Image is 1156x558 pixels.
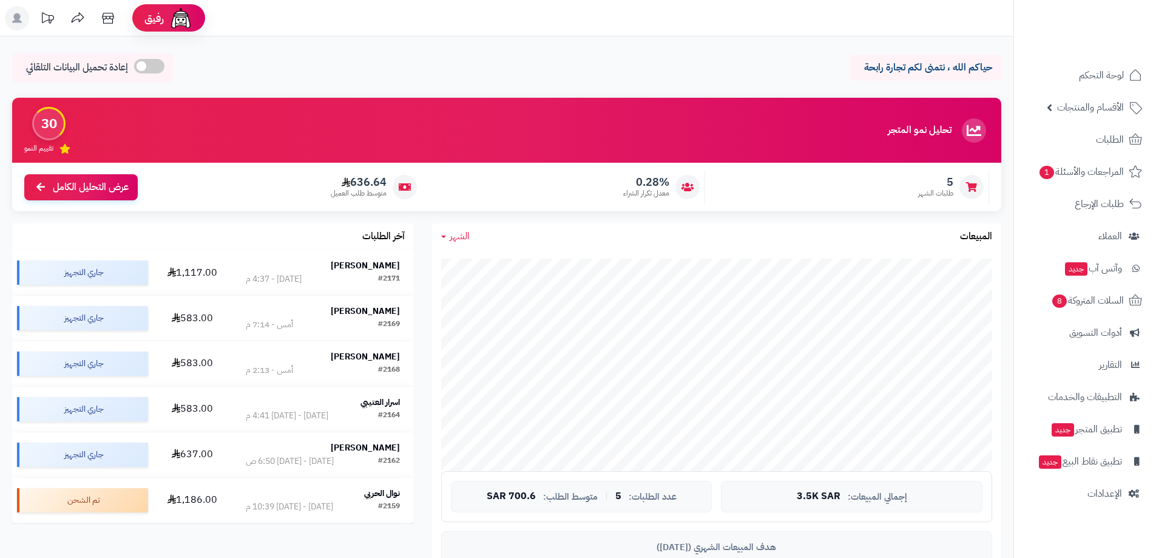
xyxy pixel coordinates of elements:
[144,11,164,26] span: رفيق
[918,175,953,189] span: 5
[1021,157,1149,186] a: المراجعات والأسئلة1
[246,273,302,285] div: [DATE] - 4:37 م
[153,296,231,341] td: 583.00
[1021,350,1149,379] a: التقارير
[451,541,982,554] div: هدف المبيعات الشهري ([DATE])
[331,259,400,272] strong: [PERSON_NAME]
[1073,31,1144,56] img: logo-2.png
[331,350,400,363] strong: [PERSON_NAME]
[1038,163,1124,180] span: المراجعات والأسئلة
[1048,389,1122,406] span: التطبيقات والخدمات
[859,61,992,75] p: حياكم الله ، نتمنى لكم تجارة رابحة
[246,455,334,468] div: [DATE] - [DATE] 6:50 ص
[378,410,400,422] div: #2164
[17,443,148,467] div: جاري التجهيز
[153,478,231,523] td: 1,186.00
[24,174,138,200] a: عرض التحليل الكامل
[1021,479,1149,508] a: الإعدادات
[441,230,470,243] a: الشهر
[1021,222,1149,251] a: العملاء
[17,260,148,285] div: جاري التجهيز
[1087,485,1122,502] span: الإعدادات
[360,396,400,409] strong: اسرار العتيبي
[848,492,907,502] span: إجمالي المبيعات:
[623,175,669,189] span: 0.28%
[543,492,598,502] span: متوسط الطلب:
[1052,294,1067,308] span: 8
[1065,262,1087,276] span: جديد
[1021,318,1149,347] a: أدوات التسويق
[246,501,333,513] div: [DATE] - [DATE] 10:39 م
[960,231,992,242] h3: المبيعات
[1021,447,1149,476] a: تطبيق نقاط البيعجديد
[1039,455,1061,469] span: جديد
[1021,286,1149,315] a: السلات المتروكة8
[1052,423,1074,437] span: جديد
[378,455,400,468] div: #2162
[1021,383,1149,412] a: التطبيقات والخدمات
[17,306,148,330] div: جاري التجهيز
[26,61,128,75] span: إعادة تحميل البيانات التلقائي
[1021,189,1149,219] a: طلبات الإرجاع
[1069,324,1122,341] span: أدوات التسويق
[888,125,952,136] h3: تحليل نمو المتجر
[623,188,669,199] span: معدل تكرار الشراء
[797,491,840,502] span: 3.5K SAR
[918,188,953,199] span: طلبات الشهر
[331,175,387,189] span: 636.64
[1098,228,1122,245] span: العملاء
[17,488,148,512] div: تم الشحن
[17,352,148,376] div: جاري التجهيز
[24,143,53,154] span: تقييم النمو
[378,501,400,513] div: #2159
[246,319,293,331] div: أمس - 7:14 م
[331,188,387,199] span: متوسط طلب العميل
[362,231,405,242] h3: آخر الطلبات
[32,6,63,33] a: تحديثات المنصة
[629,492,677,502] span: عدد الطلبات:
[1021,125,1149,154] a: الطلبات
[487,491,536,502] span: 700.6 SAR
[153,341,231,386] td: 583.00
[331,305,400,318] strong: [PERSON_NAME]
[1075,196,1124,213] span: طلبات الإرجاع
[246,410,328,422] div: [DATE] - [DATE] 4:41 م
[1096,131,1124,148] span: الطلبات
[53,180,129,194] span: عرض التحليل الكامل
[153,432,231,477] td: 637.00
[378,273,400,285] div: #2171
[1064,260,1122,277] span: وآتس آب
[1038,453,1122,470] span: تطبيق نقاط البيع
[1021,254,1149,283] a: وآتس آبجديد
[1050,421,1122,438] span: تطبيق المتجر
[153,387,231,432] td: 583.00
[331,441,400,454] strong: [PERSON_NAME]
[1079,67,1124,84] span: لوحة التحكم
[450,229,470,243] span: الشهر
[378,319,400,331] div: #2169
[1051,292,1124,309] span: السلات المتروكة
[605,492,608,501] span: |
[1021,415,1149,444] a: تطبيق المتجرجديد
[1039,166,1054,179] span: 1
[17,397,148,421] div: جاري التجهيز
[246,364,293,376] div: أمس - 2:13 م
[153,250,231,295] td: 1,117.00
[169,6,193,30] img: ai-face.png
[1021,61,1149,90] a: لوحة التحكم
[364,487,400,500] strong: نوال الحربي
[1057,99,1124,116] span: الأقسام والمنتجات
[1099,356,1122,373] span: التقارير
[615,491,621,502] span: 5
[378,364,400,376] div: #2168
